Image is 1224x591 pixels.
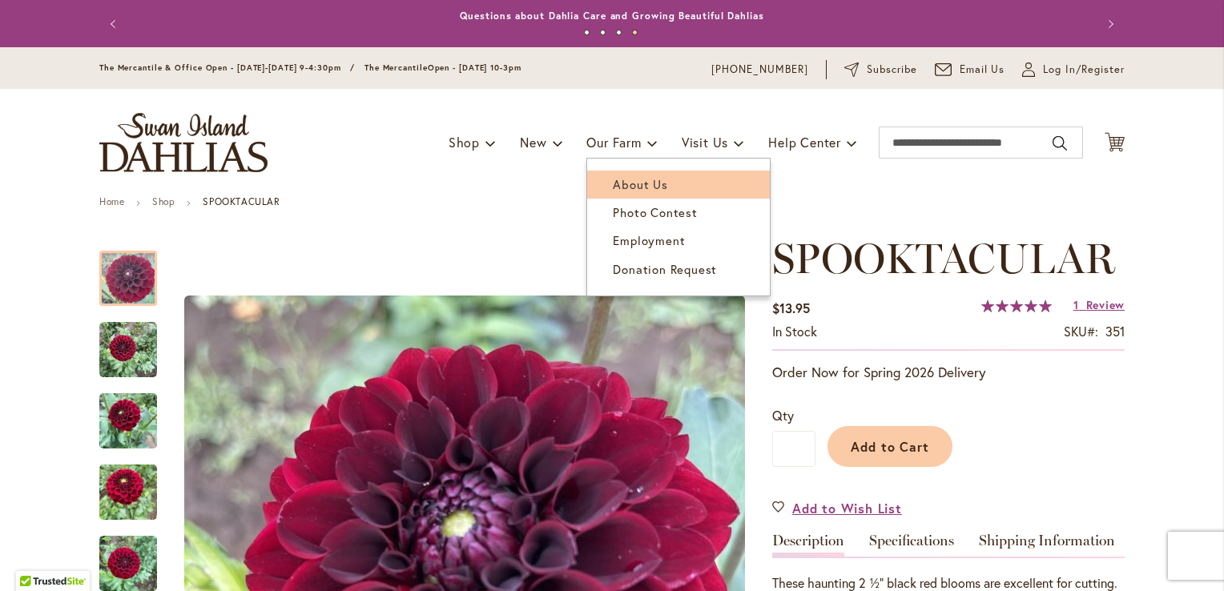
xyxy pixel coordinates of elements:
span: Photo Contest [613,204,697,220]
span: Shop [449,134,480,151]
div: Availability [772,323,817,341]
span: Open - [DATE] 10-3pm [428,62,521,73]
div: Spooktacular [99,448,173,520]
span: Review [1086,297,1125,312]
div: Spooktacular [99,235,173,306]
div: 351 [1105,323,1125,341]
span: Add to Cart [851,438,930,455]
span: Add to Wish List [792,499,902,517]
iframe: Launch Accessibility Center [12,534,57,579]
a: Shipping Information [979,533,1115,557]
a: Log In/Register [1022,62,1125,78]
span: Help Center [768,134,841,151]
a: Home [99,195,124,207]
strong: SPOOKTACULAR [203,195,280,207]
span: About Us [613,176,667,192]
span: Visit Us [682,134,728,151]
button: 2 of 4 [600,30,606,35]
span: 1 [1073,297,1079,312]
a: [PHONE_NUMBER] [711,62,808,78]
button: Add to Cart [827,426,952,467]
span: Our Farm [586,134,641,151]
span: Donation Request [613,261,717,277]
a: Specifications [869,533,954,557]
a: Add to Wish List [772,499,902,517]
a: 1 Review [1073,297,1125,312]
a: Email Us [935,62,1005,78]
span: Email Us [960,62,1005,78]
button: 3 of 4 [616,30,622,35]
span: $13.95 [772,300,810,316]
span: In stock [772,323,817,340]
a: Questions about Dahlia Care and Growing Beautiful Dahlias [460,10,763,22]
strong: SKU [1064,323,1098,340]
div: Spooktacular [99,520,173,591]
span: Qty [772,407,794,424]
span: Subscribe [867,62,917,78]
span: Employment [613,232,685,248]
img: Spooktacular [99,321,157,379]
div: Spooktacular [99,377,173,448]
span: SPOOKTACULAR [772,233,1115,283]
a: Description [772,533,844,557]
button: Next [1093,8,1125,40]
img: Spooktacular [99,454,157,531]
a: store logo [99,113,268,172]
a: Subscribe [844,62,917,78]
span: The Mercantile & Office Open - [DATE]-[DATE] 9-4:30pm / The Mercantile [99,62,428,73]
a: Shop [152,195,175,207]
button: Previous [99,8,131,40]
button: 4 of 4 [632,30,638,35]
p: Order Now for Spring 2026 Delivery [772,363,1125,382]
div: Spooktacular [99,306,173,377]
button: 1 of 4 [584,30,590,35]
div: 100% [981,300,1052,312]
img: Spooktacular [99,383,157,460]
span: Log In/Register [1043,62,1125,78]
span: New [520,134,546,151]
